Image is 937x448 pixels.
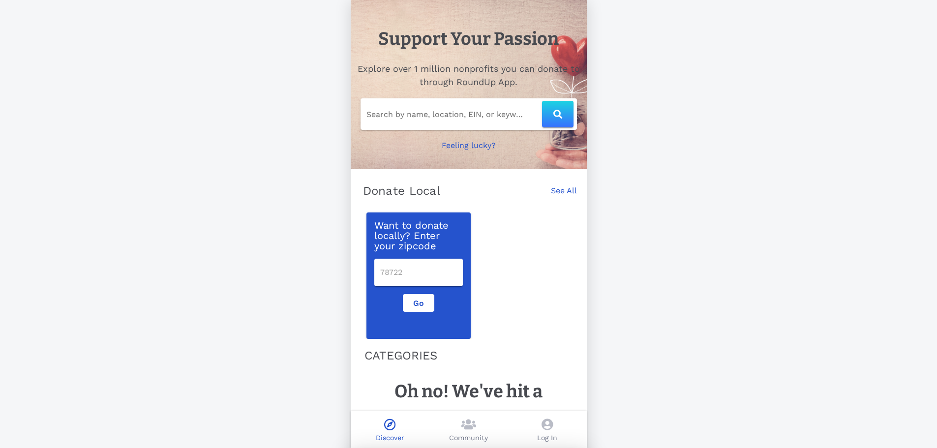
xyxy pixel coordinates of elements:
[411,299,426,308] span: Go
[442,140,496,151] p: Feeling lucky?
[378,26,559,52] h1: Support Your Passion
[374,220,463,251] p: Want to donate locally? Enter your zipcode
[376,433,404,443] p: Discover
[357,62,581,89] h2: Explore over 1 million nonprofits you can donate to through RoundUp App.
[380,265,457,280] input: 78722
[364,347,573,364] p: CATEGORIES
[449,433,488,443] p: Community
[370,378,567,431] h1: Oh no! We've hit a snag...
[403,294,434,312] button: Go
[363,183,441,199] p: Donate Local
[551,185,577,207] a: See All
[537,433,557,443] p: Log In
